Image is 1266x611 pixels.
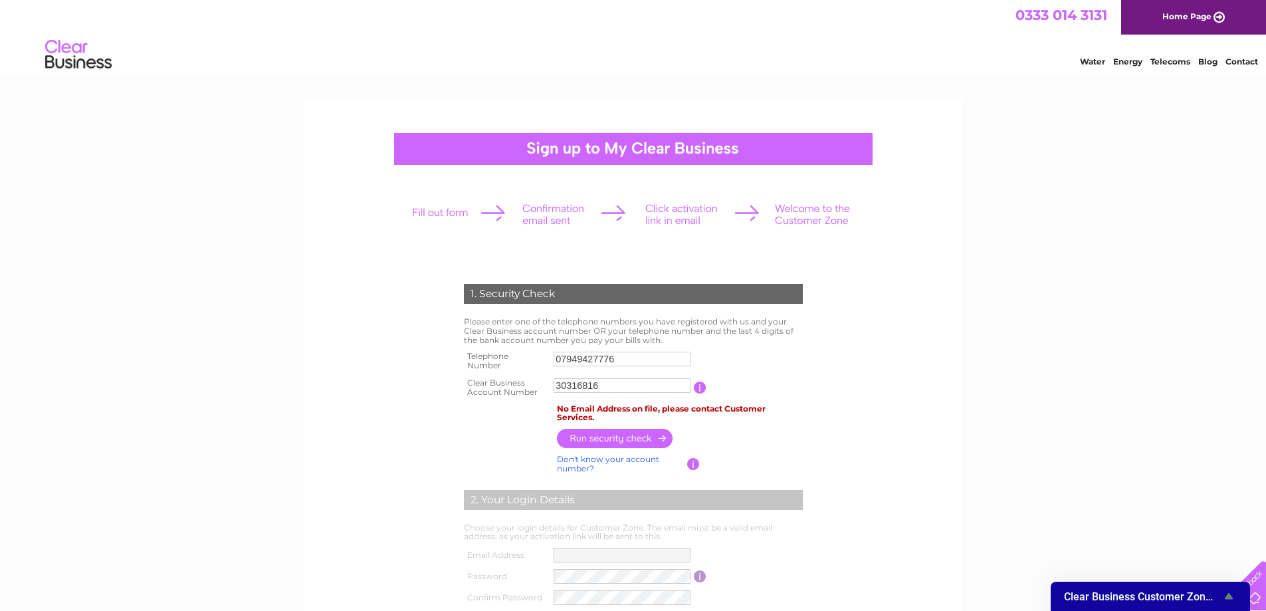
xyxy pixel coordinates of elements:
a: Telecoms [1150,57,1190,66]
a: Contact [1225,57,1258,66]
div: Clear Business is a trading name of Verastar Limited (registered in [GEOGRAPHIC_DATA] No. 3667643... [320,7,948,64]
button: Show survey - Clear Business Customer Zone Survey [1064,588,1237,604]
td: Please enter one of the telephone numbers you have registered with us and your Clear Business acc... [461,314,806,348]
div: 2. Your Login Details [464,490,803,510]
img: logo.png [45,35,112,75]
th: Clear Business Account Number [461,374,551,401]
a: Water [1080,57,1105,66]
a: Energy [1113,57,1142,66]
span: Clear Business Customer Zone Survey [1064,590,1221,603]
input: Information [694,382,706,394]
a: 0333 014 3131 [1015,7,1107,23]
td: No Email Address on file, please contact Customer Services. [554,401,806,426]
input: Information [694,570,706,582]
th: Password [461,566,551,587]
td: Choose your login details for Customer Zone. The email must be a valid email address, as your act... [461,520,806,545]
input: Information [687,458,700,470]
th: Confirm Password [461,587,551,608]
a: Blog [1198,57,1217,66]
div: 1. Security Check [464,284,803,304]
th: Telephone Number [461,348,551,374]
th: Email Address [461,545,551,566]
a: Don't know your account number? [557,454,659,473]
